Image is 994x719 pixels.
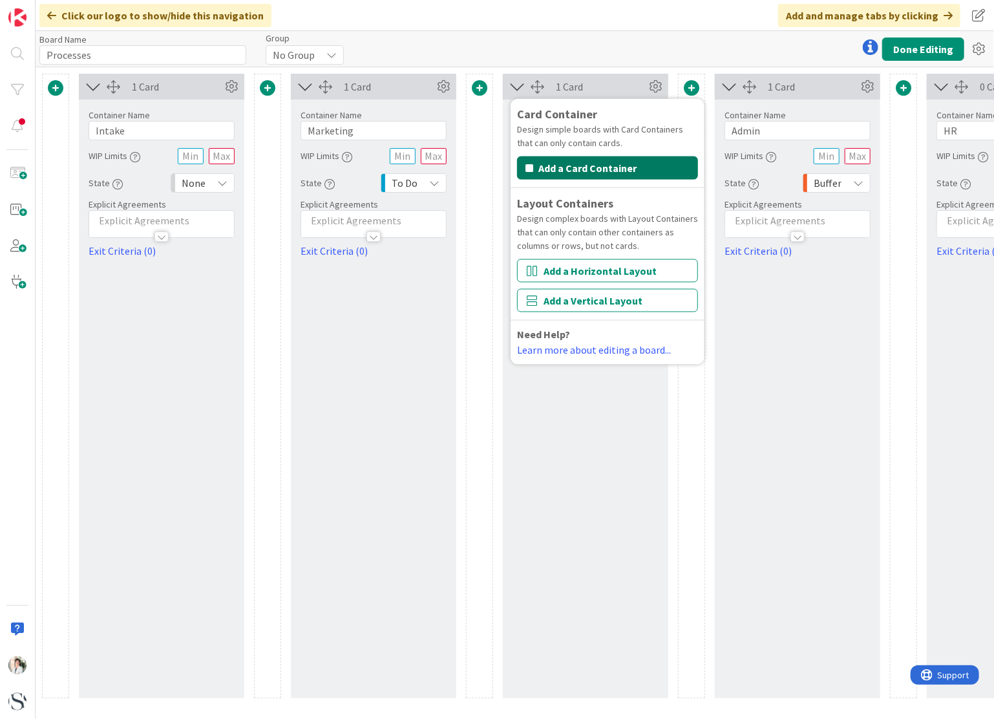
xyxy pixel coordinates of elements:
div: 1 Card [132,79,222,94]
div: Add and manage tabs by clicking [778,4,960,27]
button: Add a Vertical Layout [517,289,698,312]
input: Max [209,148,235,164]
span: Explicit Agreements [89,199,166,210]
span: Explicit Agreements [724,199,802,210]
div: Layout Containers [517,195,698,212]
label: Board Name [39,34,87,45]
input: Add container name... [301,121,447,140]
div: WIP Limits [936,144,988,167]
div: 1 Card [556,79,646,94]
a: Exit Criteria (0) [89,243,235,259]
a: Learn more about editing a board... [517,344,671,357]
button: Add a Horizontal Layout [517,259,698,283]
input: Add container name... [89,121,235,140]
input: Min [814,148,840,164]
div: Design simple boards with Card Containers that can only contain cards. [517,123,698,150]
b: Need Help? [517,328,570,341]
div: State [724,171,759,195]
div: WIP Limits [301,144,352,167]
div: Click our logo to show/hide this navigation [39,4,271,27]
button: Done Editing [882,38,964,61]
img: KT [8,656,26,674]
div: WIP Limits [89,144,140,167]
a: Exit Criteria (0) [301,243,447,259]
div: WIP Limits [724,144,776,167]
label: Container Name [724,109,786,121]
span: To Do [392,174,418,192]
a: Exit Criteria (0) [724,243,871,259]
label: Container Name [89,109,150,121]
span: Explicit Agreements [301,199,378,210]
div: State [936,171,971,195]
input: Max [421,148,447,164]
button: Add a Card Container [517,156,698,180]
span: Support [27,2,59,17]
input: Max [845,148,871,164]
div: State [301,171,335,195]
span: Group [266,34,290,43]
div: Card Container [517,105,698,123]
span: None [182,174,206,192]
span: Buffer [814,174,841,192]
div: 1 Card [768,79,858,94]
div: Design complex boards with Layout Containers that can only contain other containers as columns or... [517,212,698,253]
input: Min [178,148,204,164]
span: No Group [273,46,315,64]
img: avatar [8,692,26,711]
div: State [89,171,123,195]
input: Add container name... [724,121,871,140]
input: Min [390,148,416,164]
div: 1 Card [344,79,434,94]
img: Visit kanbanzone.com [8,8,26,27]
label: Container Name [301,109,362,121]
